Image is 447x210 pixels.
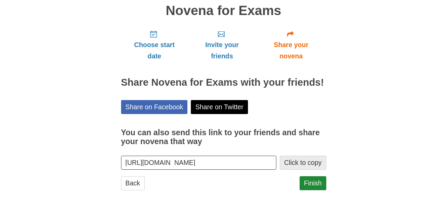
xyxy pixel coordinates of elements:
a: Invite your friends [188,25,256,65]
h2: Share Novena for Exams with your friends! [121,77,326,88]
a: Share on Facebook [121,100,188,114]
span: Invite your friends [195,39,249,62]
h1: Novena for Exams [121,3,326,18]
span: Choose start date [128,39,181,62]
button: Click to copy [280,156,326,170]
a: Back [121,176,145,190]
a: Finish [300,176,326,190]
a: Share your novena [256,25,326,65]
span: Share your novena [263,39,319,62]
a: Choose start date [121,25,188,65]
h3: You can also send this link to your friends and share your novena that way [121,128,326,146]
a: Share on Twitter [191,100,248,114]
